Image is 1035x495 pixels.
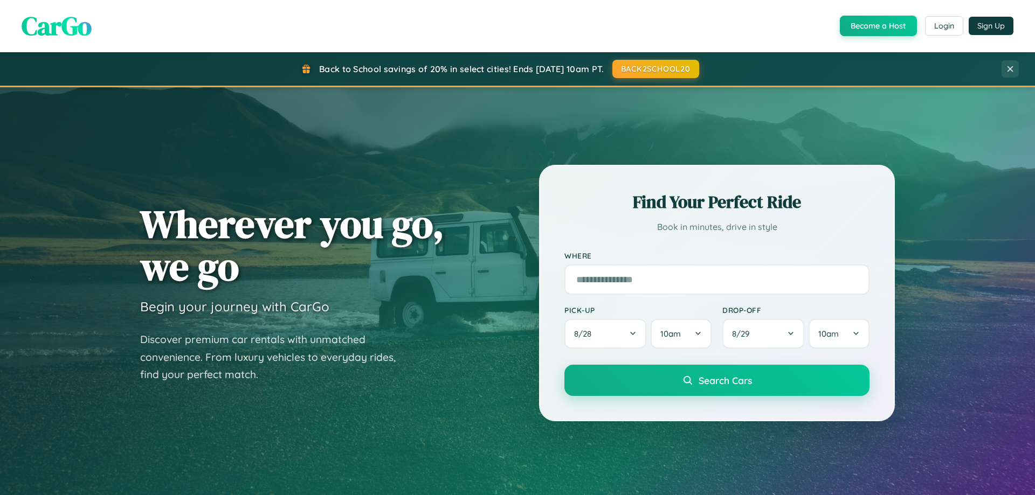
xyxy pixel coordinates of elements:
span: CarGo [22,8,92,44]
h1: Wherever you go, we go [140,203,444,288]
button: BACK2SCHOOL20 [612,60,699,78]
h2: Find Your Perfect Ride [564,190,870,214]
span: 10am [818,329,839,339]
button: Become a Host [840,16,917,36]
span: 10am [660,329,681,339]
p: Book in minutes, drive in style [564,219,870,235]
span: Search Cars [699,374,752,386]
button: Sign Up [969,17,1013,35]
button: 8/29 [722,319,804,348]
span: 8 / 29 [732,329,755,339]
p: Discover premium car rentals with unmatched convenience. From luxury vehicles to everyday rides, ... [140,331,410,384]
button: 10am [809,319,870,348]
button: Login [925,16,963,36]
label: Where [564,251,870,260]
h3: Begin your journey with CarGo [140,298,329,315]
button: 8/28 [564,319,646,348]
span: Back to School savings of 20% in select cities! Ends [DATE] 10am PT. [319,64,604,74]
span: 8 / 28 [574,329,597,339]
button: 10am [651,319,712,348]
label: Drop-off [722,305,870,315]
label: Pick-up [564,305,712,315]
button: Search Cars [564,365,870,396]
